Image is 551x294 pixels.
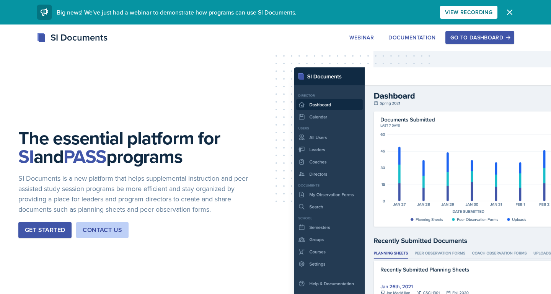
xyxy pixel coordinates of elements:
div: Webinar [349,34,374,41]
button: View Recording [440,6,497,19]
div: Go to Dashboard [450,34,509,41]
button: Get Started [18,222,72,238]
button: Contact Us [76,222,129,238]
button: Documentation [383,31,441,44]
button: Webinar [344,31,379,44]
div: Get Started [25,225,65,235]
button: Go to Dashboard [445,31,514,44]
div: View Recording [445,9,492,15]
span: Big news! We've just had a webinar to demonstrate how programs can use SI Documents. [57,8,297,16]
div: SI Documents [37,31,108,44]
div: Documentation [388,34,436,41]
div: Contact Us [83,225,122,235]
